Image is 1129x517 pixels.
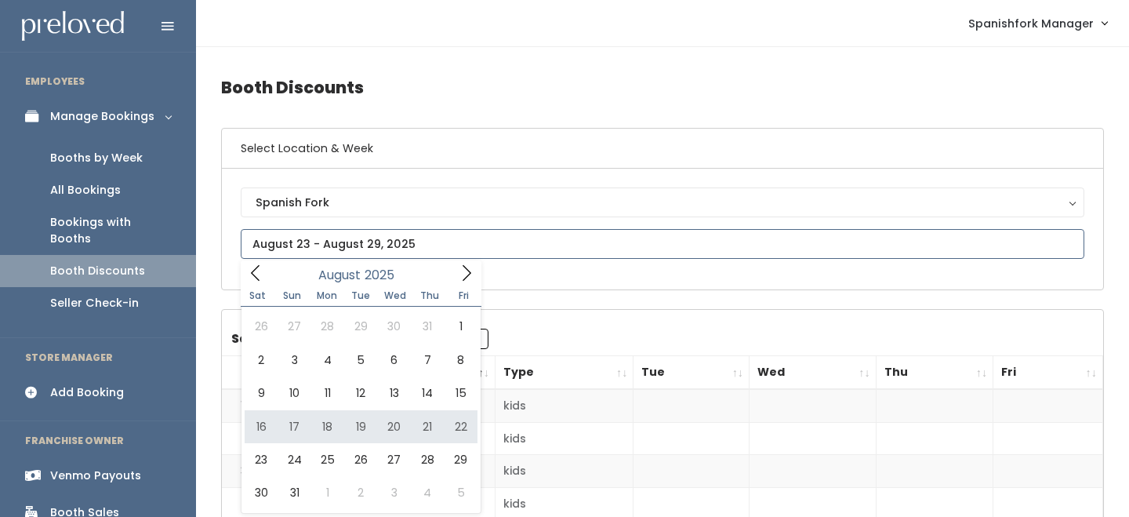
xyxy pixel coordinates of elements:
span: September 3, 2025 [378,476,411,509]
div: Booths by Week [50,150,143,166]
div: Seller Check-in [50,295,139,311]
span: August 14, 2025 [411,377,444,410]
td: 3 [222,455,495,488]
div: Venmo Payouts [50,468,141,484]
img: preloved logo [22,11,124,42]
span: August 26, 2025 [344,443,377,476]
div: Booth Discounts [50,263,145,279]
span: August 23, 2025 [245,443,278,476]
a: Spanishfork Manager [953,6,1123,40]
div: Spanish Fork [256,194,1069,211]
td: kids [495,455,633,488]
div: Manage Bookings [50,108,154,125]
span: August 18, 2025 [311,410,344,443]
span: Fri [447,291,481,300]
span: August 30, 2025 [245,476,278,509]
span: August 6, 2025 [378,344,411,377]
th: Booth Number: activate to sort column descending [222,356,495,390]
span: August 15, 2025 [444,377,477,410]
span: August 8, 2025 [444,344,477,377]
span: August 20, 2025 [378,410,411,443]
span: September 4, 2025 [411,476,444,509]
span: August 17, 2025 [278,410,310,443]
span: August 21, 2025 [411,410,444,443]
th: Wed: activate to sort column ascending [750,356,877,390]
span: August 1, 2025 [444,310,477,343]
input: August 23 - August 29, 2025 [241,229,1084,259]
div: Bookings with Booths [50,214,171,247]
span: August 31, 2025 [278,476,310,509]
span: August 25, 2025 [311,443,344,476]
span: August 24, 2025 [278,443,310,476]
span: August 16, 2025 [245,410,278,443]
span: August 3, 2025 [278,344,310,377]
span: August 19, 2025 [344,410,377,443]
label: Search: [231,329,488,349]
th: Tue: activate to sort column ascending [633,356,750,390]
span: July 27, 2025 [278,310,310,343]
span: August [318,269,361,282]
span: September 1, 2025 [311,476,344,509]
span: August 7, 2025 [411,344,444,377]
button: Spanish Fork [241,188,1084,217]
span: August 12, 2025 [344,377,377,410]
div: All Bookings [50,182,121,198]
span: August 9, 2025 [245,377,278,410]
span: August 10, 2025 [278,377,310,410]
span: Wed [378,291,412,300]
span: September 2, 2025 [344,476,377,509]
span: July 29, 2025 [344,310,377,343]
span: Thu [412,291,447,300]
td: kids [495,389,633,422]
td: 2 [222,422,495,455]
h4: Booth Discounts [221,66,1104,109]
span: September 5, 2025 [444,476,477,509]
span: Mon [310,291,344,300]
span: August 13, 2025 [378,377,411,410]
th: Thu: activate to sort column ascending [876,356,993,390]
input: Year [361,265,408,285]
td: kids [495,422,633,455]
span: August 11, 2025 [311,377,344,410]
span: July 31, 2025 [411,310,444,343]
span: August 22, 2025 [444,410,477,443]
th: Fri: activate to sort column ascending [993,356,1103,390]
span: August 2, 2025 [245,344,278,377]
td: 1 [222,389,495,422]
span: Tue [343,291,378,300]
span: Sat [241,291,275,300]
span: August 28, 2025 [411,443,444,476]
span: July 30, 2025 [378,310,411,343]
span: August 5, 2025 [344,344,377,377]
span: August 27, 2025 [378,443,411,476]
span: Sun [275,291,310,300]
h6: Select Location & Week [222,129,1103,169]
div: Add Booking [50,384,124,401]
span: July 28, 2025 [311,310,344,343]
span: August 4, 2025 [311,344,344,377]
span: July 26, 2025 [245,310,278,343]
th: Type: activate to sort column ascending [495,356,633,390]
span: Spanishfork Manager [968,15,1094,32]
span: August 29, 2025 [444,443,477,476]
